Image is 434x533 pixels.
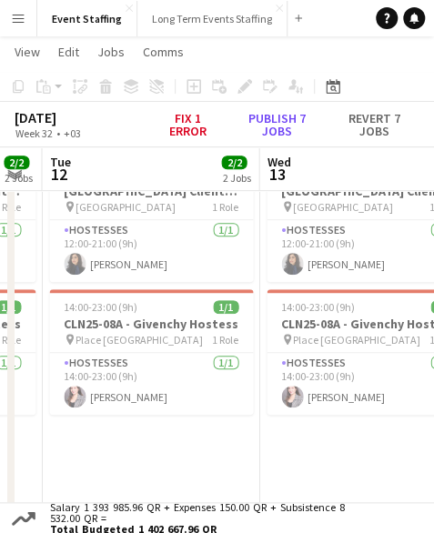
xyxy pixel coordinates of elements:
button: Revert 7 jobs [328,108,419,141]
span: Jobs [97,44,125,60]
a: Jobs [90,40,132,64]
a: View [7,40,47,64]
div: [DATE] [15,108,114,126]
span: Edit [58,44,79,60]
button: Event Staffing [37,1,137,36]
button: Publish 7 jobs [228,108,325,141]
span: View [15,44,40,60]
button: Fix 1 error [150,108,225,141]
span: Week 32 [11,126,56,140]
span: Comms [143,44,184,60]
div: +03 [64,126,81,140]
a: Comms [136,40,191,64]
a: Edit [51,40,86,64]
button: Long Term Events Staffing [137,1,288,36]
